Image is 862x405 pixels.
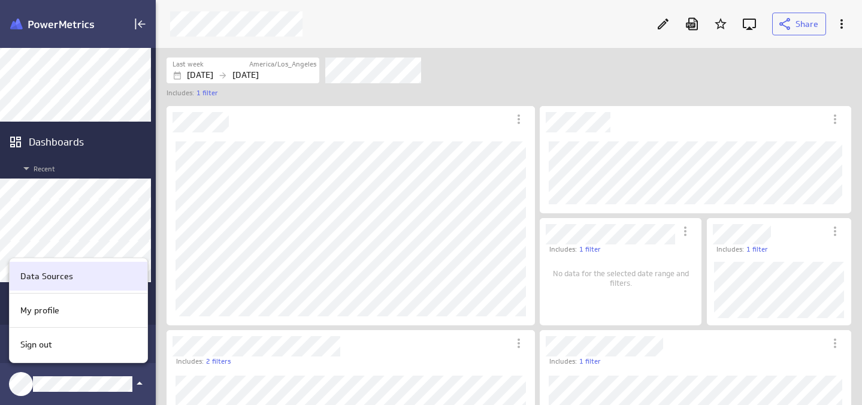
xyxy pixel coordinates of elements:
[10,296,147,325] div: My profile
[20,338,52,351] p: Sign out
[20,304,59,317] p: My profile
[10,262,147,291] div: Data Sources
[10,330,147,359] div: Sign out
[20,270,73,283] p: Data Sources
